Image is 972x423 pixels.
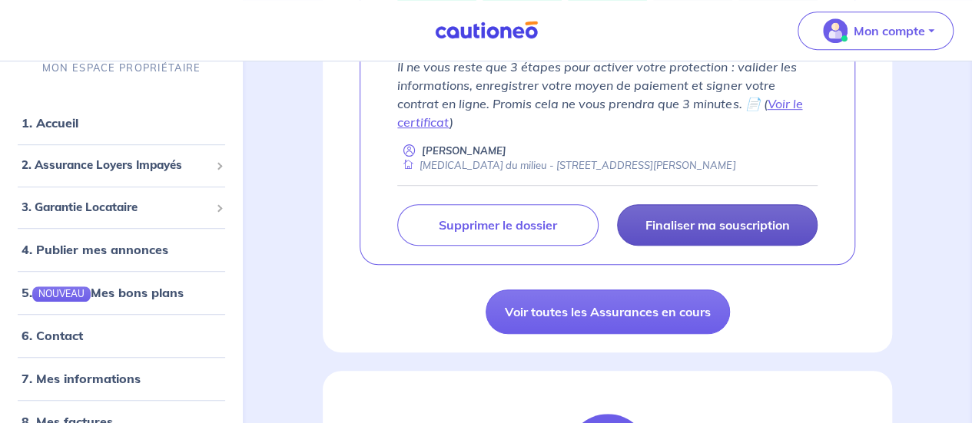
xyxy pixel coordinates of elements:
[6,277,237,308] div: 5.NOUVEAUMes bons plans
[6,320,237,351] div: 6. Contact
[439,217,557,233] p: Supprimer le dossier
[486,289,730,334] a: Voir toutes les Assurances en cours
[22,328,83,343] a: 6. Contact
[617,204,818,246] a: Finaliser ma souscription
[823,18,848,43] img: illu_account_valid_menu.svg
[397,96,802,130] a: Voir le certificat
[645,217,789,233] p: Finaliser ma souscription
[22,242,168,257] a: 4. Publier mes annonces
[429,21,544,40] img: Cautioneo
[22,157,210,174] span: 2. Assurance Loyers Impayés
[6,363,237,394] div: 7. Mes informations
[798,12,954,50] button: illu_account_valid_menu.svgMon compte
[22,371,141,386] a: 7. Mes informations
[397,58,818,131] p: Il ne vous reste que 3 étapes pour activer votre protection : valider les informations, enregistr...
[397,204,598,246] a: Supprimer le dossier
[42,61,201,75] p: MON ESPACE PROPRIÉTAIRE
[397,158,735,173] div: [MEDICAL_DATA] du milieu - [STREET_ADDRESS][PERSON_NAME]
[422,144,506,158] p: [PERSON_NAME]
[854,21,925,40] p: Mon compte
[22,285,184,300] a: 5.NOUVEAUMes bons plans
[6,234,237,265] div: 4. Publier mes annonces
[6,150,237,180] div: 2. Assurance Loyers Impayés
[6,193,237,223] div: 3. Garantie Locataire
[22,199,210,216] span: 3. Garantie Locataire
[6,107,237,138] div: 1. Accueil
[22,115,78,131] a: 1. Accueil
